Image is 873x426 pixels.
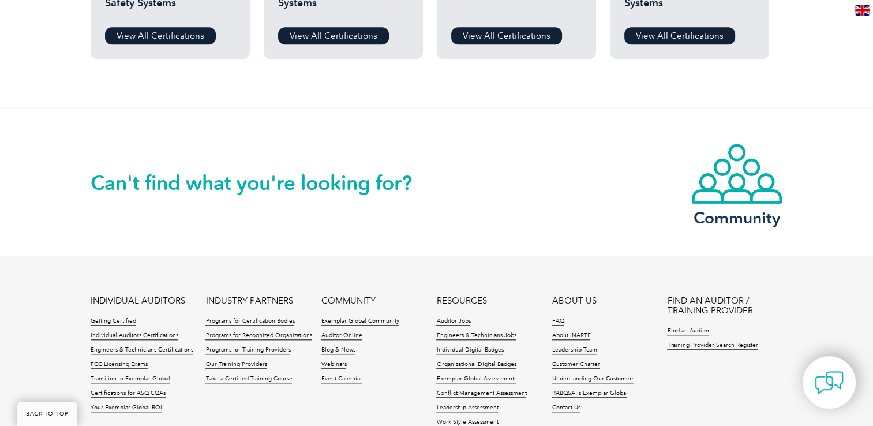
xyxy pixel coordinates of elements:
[205,375,292,383] a: Take a Certified Training Course
[321,317,399,326] a: Exemplar Global Community
[436,375,516,383] a: Exemplar Global Assessments
[552,390,627,398] a: RABQSA is Exemplar Global
[91,346,193,354] a: Engineers & Technicians Certifications
[436,296,486,306] a: RESOURCES
[624,27,735,44] a: View All Certifications
[667,342,758,350] a: Training Provider Search Register
[205,346,290,354] a: Programs for Training Providers
[691,143,783,225] a: Community
[91,174,437,192] h2: Can't find what you're looking for?
[436,404,498,412] a: Leadership Assessment
[691,143,783,205] img: icon-community.webp
[815,368,844,397] img: contact-chat.png
[91,390,166,398] a: Certifications for ASQ CQAs
[667,327,709,335] a: Find an Auditor
[691,211,783,225] h3: Community
[91,296,185,306] a: INDIVIDUAL AUDITORS
[552,404,580,412] a: Contact Us
[91,361,148,369] a: FCC Licensing Exams
[552,361,600,369] a: Customer Charter
[321,332,362,340] a: Auditor Online
[552,346,597,354] a: Leadership Team
[321,375,362,383] a: Event Calendar
[552,296,596,306] a: ABOUT US
[321,296,375,306] a: COMMUNITY
[436,346,503,354] a: Individual Digital Badges
[436,317,470,326] a: Auditor Jobs
[205,332,312,340] a: Programs for Recognized Organizations
[17,402,77,426] a: BACK TO TOP
[91,317,136,326] a: Getting Certified
[451,27,562,44] a: View All Certifications
[205,361,267,369] a: Our Training Providers
[91,375,170,383] a: Transition to Exemplar Global
[91,332,178,340] a: Individual Auditors Certifications
[436,332,516,340] a: Engineers & Technicians Jobs
[552,375,634,383] a: Understanding Our Customers
[436,361,516,369] a: Organizational Digital Badges
[552,317,564,326] a: FAQ
[278,27,389,44] a: View All Certifications
[855,5,870,16] img: en
[105,27,216,44] a: View All Certifications
[91,404,162,412] a: Your Exemplar Global ROI
[205,296,293,306] a: INDUSTRY PARTNERS
[321,361,346,369] a: Webinars
[552,332,590,340] a: About iNARTE
[436,390,526,398] a: Conflict Management Assessment
[321,346,355,354] a: Blog & News
[205,317,294,326] a: Programs for Certification Bodies
[667,296,782,316] a: FIND AN AUDITOR / TRAINING PROVIDER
